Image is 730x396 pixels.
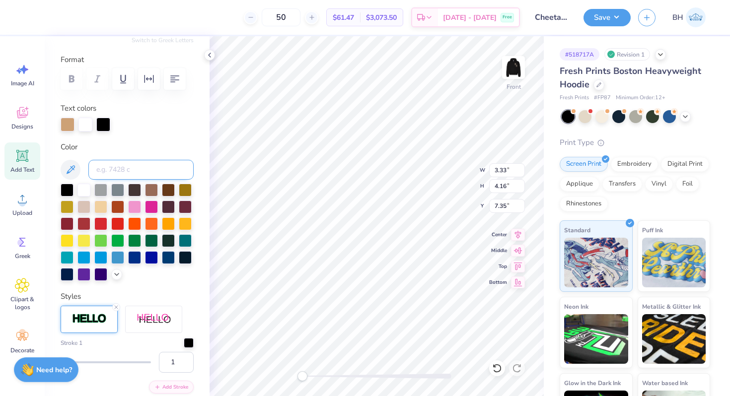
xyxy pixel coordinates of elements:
button: Save [584,9,631,26]
span: Fresh Prints [560,94,589,102]
div: Accessibility label [297,371,307,381]
span: Glow in the Dark Ink [564,378,621,388]
input: e.g. 7428 c [88,160,194,180]
button: Add Stroke [149,381,194,394]
a: BH [668,7,710,27]
div: Digital Print [661,157,709,172]
img: Neon Ink [564,314,628,364]
label: Text colors [61,103,96,114]
strong: Need help? [36,365,72,375]
label: Styles [61,291,81,302]
span: Bottom [489,278,507,286]
label: Stroke 1 [61,338,82,347]
div: Screen Print [560,157,608,172]
div: Print Type [560,137,710,148]
span: [DATE] - [DATE] [443,12,497,23]
span: Minimum Order: 12 + [616,94,665,102]
div: Embroidery [611,157,658,172]
span: # FP87 [594,94,611,102]
img: Puff Ink [642,238,706,287]
span: Decorate [10,346,34,354]
span: Clipart & logos [6,295,39,311]
span: Metallic & Glitter Ink [642,301,701,312]
span: Greek [15,252,30,260]
img: Front [504,58,523,77]
span: Top [489,263,507,270]
div: Revision 1 [604,48,650,61]
span: BH [672,12,683,23]
span: $61.47 [333,12,354,23]
span: Standard [564,225,590,235]
span: Upload [12,209,32,217]
img: Bella Henkels [686,7,706,27]
span: $3,073.50 [366,12,397,23]
span: Free [503,14,512,21]
button: Switch to Greek Letters [132,36,194,44]
div: # 518717A [560,48,599,61]
span: Puff Ink [642,225,663,235]
input: – – [262,8,300,26]
img: Metallic & Glitter Ink [642,314,706,364]
span: Fresh Prints Boston Heavyweight Hoodie [560,65,701,90]
img: Standard [564,238,628,287]
input: Untitled Design [527,7,576,27]
img: Shadow [137,313,171,326]
span: Center [489,231,507,239]
span: Image AI [11,79,34,87]
div: Transfers [602,177,642,192]
img: Stroke [72,313,107,325]
span: Designs [11,123,33,131]
span: Neon Ink [564,301,588,312]
div: Rhinestones [560,197,608,211]
label: Color [61,141,194,153]
div: Front [507,82,521,91]
div: Vinyl [645,177,673,192]
span: Water based Ink [642,378,688,388]
div: Applique [560,177,599,192]
label: Format [61,54,194,66]
div: Foil [676,177,699,192]
span: Add Text [10,166,34,174]
span: Middle [489,247,507,255]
